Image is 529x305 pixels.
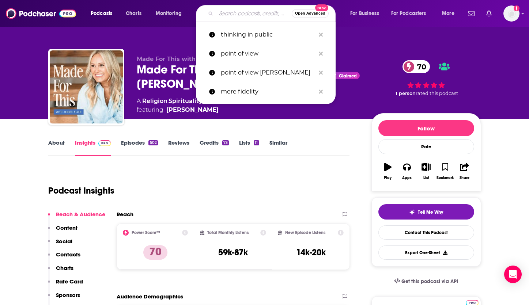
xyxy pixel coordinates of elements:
[202,98,214,104] span: and
[401,278,458,285] span: Get this podcast via API
[437,176,454,180] div: Bookmark
[436,158,455,184] button: Bookmark
[416,91,458,96] span: rated this podcast
[388,272,464,290] a: Get this podcast via API
[514,5,519,11] svg: Add a profile image
[137,97,308,114] div: A podcast
[378,245,474,260] button: Export One-Sheet
[216,8,292,19] input: Search podcasts, credits, & more...
[460,176,469,180] div: Share
[200,139,229,156] a: Credits73
[137,56,250,62] span: Made For This with [PERSON_NAME]
[196,63,336,82] a: point of view [PERSON_NAME]
[168,139,189,156] a: Reviews
[167,98,169,104] span: ,
[56,251,80,258] p: Contacts
[48,238,72,251] button: Social
[221,25,315,44] p: thinking in public
[416,158,435,184] button: List
[503,5,519,22] img: User Profile
[221,44,315,63] p: point of view
[196,44,336,63] a: point of view
[117,293,183,300] h2: Audience Demographics
[418,209,443,215] span: Tell Me Why
[292,9,329,18] button: Open AdvancedNew
[91,8,112,19] span: Podcasts
[207,230,249,235] h2: Total Monthly Listens
[56,211,105,218] p: Reach & Audience
[222,140,229,145] div: 73
[221,82,315,101] p: mere fidelity
[339,74,357,78] span: Claimed
[378,139,474,154] div: Rate
[48,139,65,156] a: About
[402,176,412,180] div: Apps
[503,5,519,22] button: Show profile menu
[254,140,259,145] div: 11
[56,238,72,245] p: Social
[396,91,416,96] span: 1 person
[6,7,76,20] img: Podchaser - Follow, Share and Rate Podcasts
[203,5,343,22] div: Search podcasts, credits, & more...
[269,139,287,156] a: Similar
[371,56,481,101] div: 70 1 personrated this podcast
[397,158,416,184] button: Apps
[455,158,474,184] button: Share
[384,176,392,180] div: Play
[503,5,519,22] span: Logged in as BenLaurro
[437,8,464,19] button: open menu
[50,50,123,123] img: Made For This with Jennie Allen
[151,8,191,19] button: open menu
[350,8,379,19] span: For Business
[156,8,182,19] span: Monitoring
[56,224,78,231] p: Content
[410,60,430,73] span: 70
[221,63,315,82] p: point of view kerby anderson
[137,106,308,114] span: featuring
[121,8,146,19] a: Charts
[196,25,336,44] a: thinking in public
[142,98,167,104] a: Religion
[409,209,415,215] img: tell me why sparkle
[504,266,522,283] div: Open Intercom Messenger
[483,7,495,20] a: Show notifications dropdown
[391,8,426,19] span: For Podcasters
[378,225,474,240] a: Contact This Podcast
[56,291,80,298] p: Sponsors
[48,264,73,278] button: Charts
[117,211,133,218] h2: Reach
[386,8,437,19] button: open menu
[345,8,388,19] button: open menu
[148,140,158,145] div: 502
[423,176,429,180] div: List
[218,247,248,258] h3: 59k-87k
[86,8,122,19] button: open menu
[315,4,328,11] span: New
[126,8,141,19] span: Charts
[442,8,454,19] span: More
[285,230,325,235] h2: New Episode Listens
[296,247,326,258] h3: 14k-20k
[48,211,105,224] button: Reach & Audience
[143,245,167,260] p: 70
[48,251,80,264] button: Contacts
[48,224,78,238] button: Content
[56,264,73,271] p: Charts
[75,139,111,156] a: InsightsPodchaser Pro
[56,278,83,285] p: Rate Card
[378,204,474,220] button: tell me why sparkleTell Me Why
[465,7,477,20] a: Show notifications dropdown
[48,291,80,305] button: Sponsors
[196,82,336,101] a: mere fidelity
[214,98,285,104] a: [DEMOGRAPHIC_DATA]
[121,139,158,156] a: Episodes502
[403,60,430,73] a: 70
[378,158,397,184] button: Play
[166,106,219,114] a: Jennie Allen
[48,278,83,291] button: Rate Card
[239,139,259,156] a: Lists11
[98,140,111,146] img: Podchaser Pro
[378,120,474,136] button: Follow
